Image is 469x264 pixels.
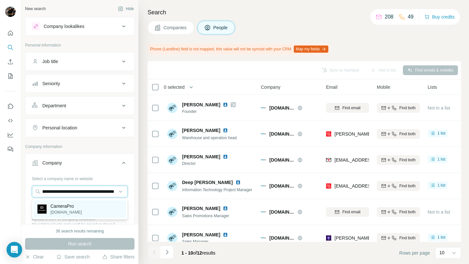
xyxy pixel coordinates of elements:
img: Avatar [167,181,178,191]
span: [DOMAIN_NAME] [269,209,294,215]
span: [PERSON_NAME] [182,101,220,108]
h4: Search [148,8,461,17]
span: 0 selected [164,84,185,90]
span: [PERSON_NAME][EMAIL_ADDRESS][DOMAIN_NAME] [334,131,449,137]
span: [PERSON_NAME][EMAIL_ADDRESS][DOMAIN_NAME] [334,235,449,241]
span: Information Technology Project Manager [182,188,252,192]
span: Lists [428,84,437,90]
span: Director [182,161,236,166]
span: Find both [399,209,416,215]
button: Find both [377,233,420,243]
img: CameraPro [37,205,47,214]
span: Find both [399,157,416,163]
img: Avatar [167,103,178,113]
img: LinkedIn logo [223,206,228,211]
span: Find both [399,183,416,189]
img: Logo of oldsold.in [261,107,266,108]
span: Find email [342,105,360,111]
img: provider prospeo logo [326,183,331,189]
span: 1 list [437,234,446,240]
button: Find both [377,129,420,139]
span: [PERSON_NAME] [182,231,220,238]
p: 10 [439,249,445,256]
button: Hide [113,4,138,14]
img: LinkedIn logo [235,180,241,185]
button: Quick start [5,27,16,39]
button: Find email [326,103,369,113]
button: Job title [25,54,134,69]
span: [EMAIL_ADDRESS][DOMAIN_NAME] [334,157,412,163]
span: [PERSON_NAME] [182,127,220,134]
img: Avatar [167,207,178,217]
button: Company lookalikes [25,19,134,34]
button: Find email [326,207,369,217]
img: Avatar [5,7,16,17]
button: Use Surfe API [5,115,16,126]
div: Personal location [42,125,77,131]
span: Mobile [377,84,390,90]
img: provider findymail logo [326,157,331,163]
p: 208 [385,13,393,21]
button: Find both [377,103,420,113]
p: 49 [408,13,414,21]
img: LinkedIn logo [223,232,228,237]
span: Sales Promotions Manager [182,214,229,218]
span: Deep [PERSON_NAME] [182,179,233,186]
button: Find both [377,155,420,165]
button: Company [25,155,134,173]
div: Job title [42,58,58,65]
div: Company [42,160,62,166]
button: Search [5,42,16,53]
span: Find both [399,105,416,111]
span: Email [326,84,337,90]
p: Company information [25,144,135,150]
img: Avatar [167,129,178,139]
img: LinkedIn logo [223,154,228,159]
span: Find both [399,131,416,137]
img: provider leadmagic logo [326,235,331,241]
span: Companies [163,24,187,31]
div: 36 search results remaining [56,228,104,234]
img: provider prospeo logo [326,131,331,137]
span: [DOMAIN_NAME] [269,131,294,137]
p: [DOMAIN_NAME] [50,209,82,215]
button: Dashboard [5,129,16,141]
button: Navigate to next page [161,246,174,259]
span: Not in a list [428,209,450,215]
span: Company [261,84,280,90]
img: Avatar [167,233,178,243]
span: People [213,24,228,31]
span: Founder [182,109,236,114]
p: Personal information [25,42,135,48]
span: 1 - 10 [181,250,193,256]
span: 1 list [437,182,446,188]
button: Department [25,98,134,113]
span: [DOMAIN_NAME] [269,183,294,189]
p: CameraPro [50,203,82,209]
button: Save search [56,254,90,260]
span: [EMAIL_ADDRESS][DOMAIN_NAME] [334,183,412,189]
button: Personal location [25,120,134,136]
button: My lists [5,70,16,82]
button: Map my fields [294,46,328,53]
button: Buy credits [424,12,455,21]
button: Clear [25,254,44,260]
div: Open Intercom Messenger [7,242,22,257]
span: Warehouse and operation head [182,136,237,140]
div: New search [25,6,46,12]
button: Use Surfe on LinkedIn [5,100,16,112]
span: Find email [342,209,360,215]
span: [DOMAIN_NAME] [269,105,294,111]
div: Seniority [42,80,60,87]
button: Enrich CSV [5,56,16,68]
div: Select a company name or website [32,173,128,182]
span: results [181,250,215,256]
span: Not in a list [428,105,450,111]
button: Seniority [25,76,134,91]
div: Phone (Landline) field is not mapped, this value will not be synced with your CRM [148,44,330,55]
